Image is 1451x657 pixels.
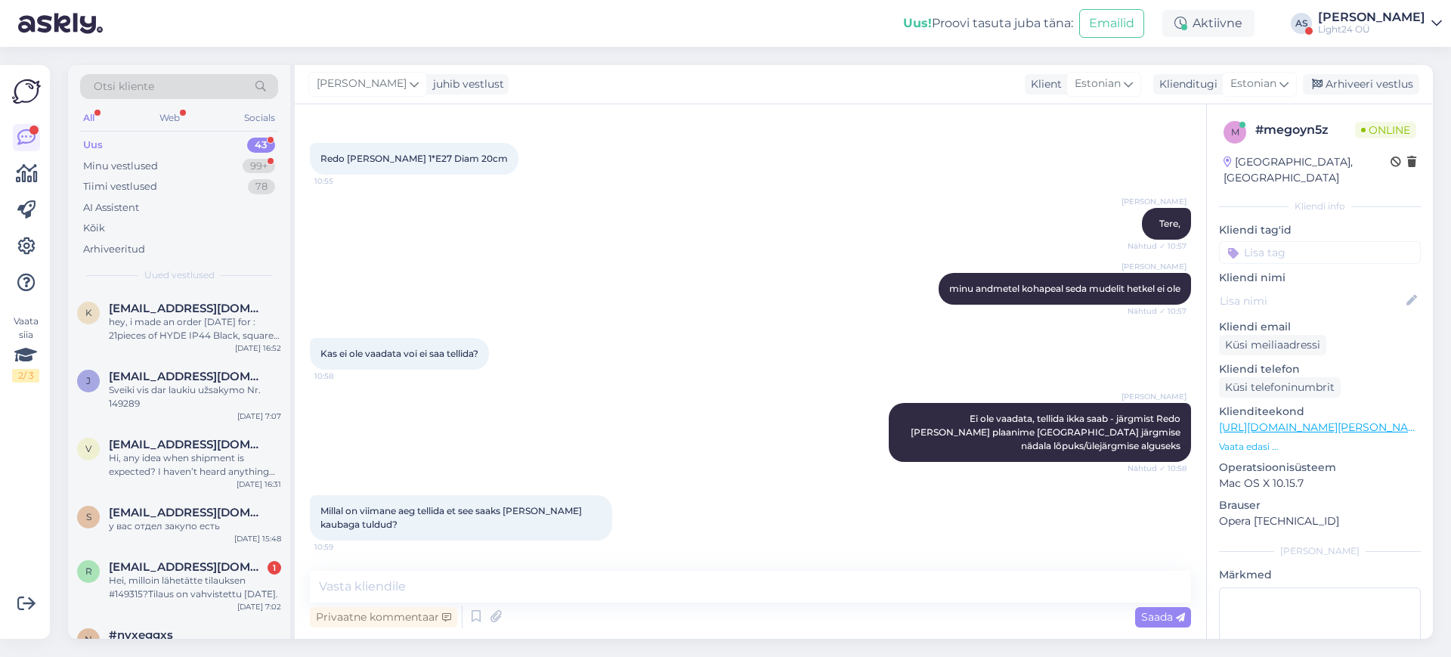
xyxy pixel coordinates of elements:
span: Uued vestlused [144,268,215,282]
p: Märkmed [1219,567,1421,583]
span: Ei ole vaadata, tellida ikka saab - järgmist Redo [PERSON_NAME] plaanime [GEOGRAPHIC_DATA] järgmi... [911,413,1183,451]
div: AI Assistent [83,200,139,215]
span: ritvaleinonen@hotmail.com [109,560,266,574]
div: Küsi telefoninumbrit [1219,377,1341,398]
div: Sveiki vis dar laukiu užsakymo Nr. 149289 [109,383,281,411]
span: n [85,634,92,645]
span: [PERSON_NAME] [1122,196,1186,207]
input: Lisa nimi [1220,293,1403,309]
span: v [85,443,91,454]
span: Kas ei ole vaadata voi ei saa tellida? [320,348,478,359]
span: 10:59 [314,541,371,553]
div: Hi, any idea when shipment is expected? I haven’t heard anything yet. Commande n°149638] ([DATE])... [109,451,281,479]
img: Askly Logo [12,77,41,106]
div: juhib vestlust [427,76,504,92]
b: Uus! [903,16,932,30]
span: Saada [1141,610,1185,624]
div: [DATE] 7:07 [237,411,281,422]
div: [PERSON_NAME] [1318,11,1425,23]
span: [PERSON_NAME] [1122,261,1186,272]
div: Kliendi info [1219,200,1421,213]
p: Brauser [1219,497,1421,513]
span: vanheiningenruud@gmail.com [109,438,266,451]
div: Küsi meiliaadressi [1219,335,1326,355]
div: Arhiveeritud [83,242,145,257]
span: Online [1355,122,1416,138]
span: #nyxeggxs [109,628,173,642]
p: Kliendi email [1219,319,1421,335]
div: у вас отдел закупо есть [109,519,281,533]
span: justmisius@gmail.com [109,370,266,383]
p: Kliendi nimi [1219,270,1421,286]
div: All [80,108,97,128]
div: [PERSON_NAME] [1219,544,1421,558]
div: Proovi tasuta juba täna: [903,14,1073,33]
a: [PERSON_NAME]Light24 OÜ [1318,11,1442,36]
div: 78 [248,179,275,194]
span: Nähtud ✓ 10:57 [1128,305,1186,317]
div: Web [156,108,183,128]
p: Vaata edasi ... [1219,440,1421,454]
div: Minu vestlused [83,159,158,174]
div: Tiimi vestlused [83,179,157,194]
div: Klient [1025,76,1062,92]
span: Otsi kliente [94,79,154,95]
div: Uus [83,138,103,153]
span: 10:58 [314,370,371,382]
span: Nähtud ✓ 10:58 [1128,463,1186,474]
input: Lisa tag [1219,241,1421,264]
p: Opera [TECHNICAL_ID] [1219,513,1421,529]
p: Kliendi tag'id [1219,222,1421,238]
span: j [86,375,91,386]
span: 10:55 [314,175,371,187]
div: Socials [241,108,278,128]
div: hey, i made an order [DATE] for : 21pieces of HYDE IP44 Black, square lamps We opened the package... [109,315,281,342]
span: Estonian [1075,76,1121,92]
span: [PERSON_NAME] [1122,391,1186,402]
div: [DATE] 16:52 [235,342,281,354]
div: Privaatne kommentaar [310,607,457,628]
div: [DATE] 16:31 [237,479,281,490]
div: Kõik [83,221,105,236]
span: Estonian [1230,76,1276,92]
span: Nähtud ✓ 10:57 [1128,240,1186,252]
span: m [1231,126,1239,138]
div: 1 [268,561,281,575]
div: [DATE] 15:48 [234,533,281,544]
span: Tere, [1159,218,1180,229]
span: s [86,511,91,522]
span: Redo [PERSON_NAME] 1*E27 Diam 20cm [320,153,508,164]
span: kuninkaantie752@gmail.com [109,302,266,315]
div: 99+ [243,159,275,174]
p: Operatsioonisüsteem [1219,460,1421,476]
span: minu andmetel kohapeal seda mudelit hetkel ei ole [949,283,1180,294]
div: [GEOGRAPHIC_DATA], [GEOGRAPHIC_DATA] [1224,154,1391,186]
span: r [85,566,92,577]
div: Klienditugi [1153,76,1217,92]
div: Light24 OÜ [1318,23,1425,36]
div: Hei, milloin lähetätte tilauksen #149315?Tilaus on vahvistettu [DATE]. [109,574,281,601]
p: Mac OS X 10.15.7 [1219,476,1421,491]
span: Millal on viimane aeg tellida et see saaks [PERSON_NAME] kaubaga tuldud? [320,505,584,530]
div: Vaata siia [12,315,39,383]
a: [URL][DOMAIN_NAME][PERSON_NAME] [1219,420,1428,434]
span: [PERSON_NAME] [317,76,407,92]
div: AS [1291,13,1312,34]
p: Klienditeekond [1219,404,1421,420]
span: k [85,307,92,318]
div: 2 / 3 [12,369,39,383]
div: Arhiveeri vestlus [1303,74,1419,95]
span: shahzoda@ovivoelektrik.com.tr [109,506,266,519]
button: Emailid [1079,9,1144,38]
p: Kliendi telefon [1219,361,1421,377]
div: # megoyn5z [1255,121,1355,139]
div: Aktiivne [1162,10,1255,37]
div: 43 [247,138,275,153]
div: [DATE] 7:02 [237,601,281,612]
